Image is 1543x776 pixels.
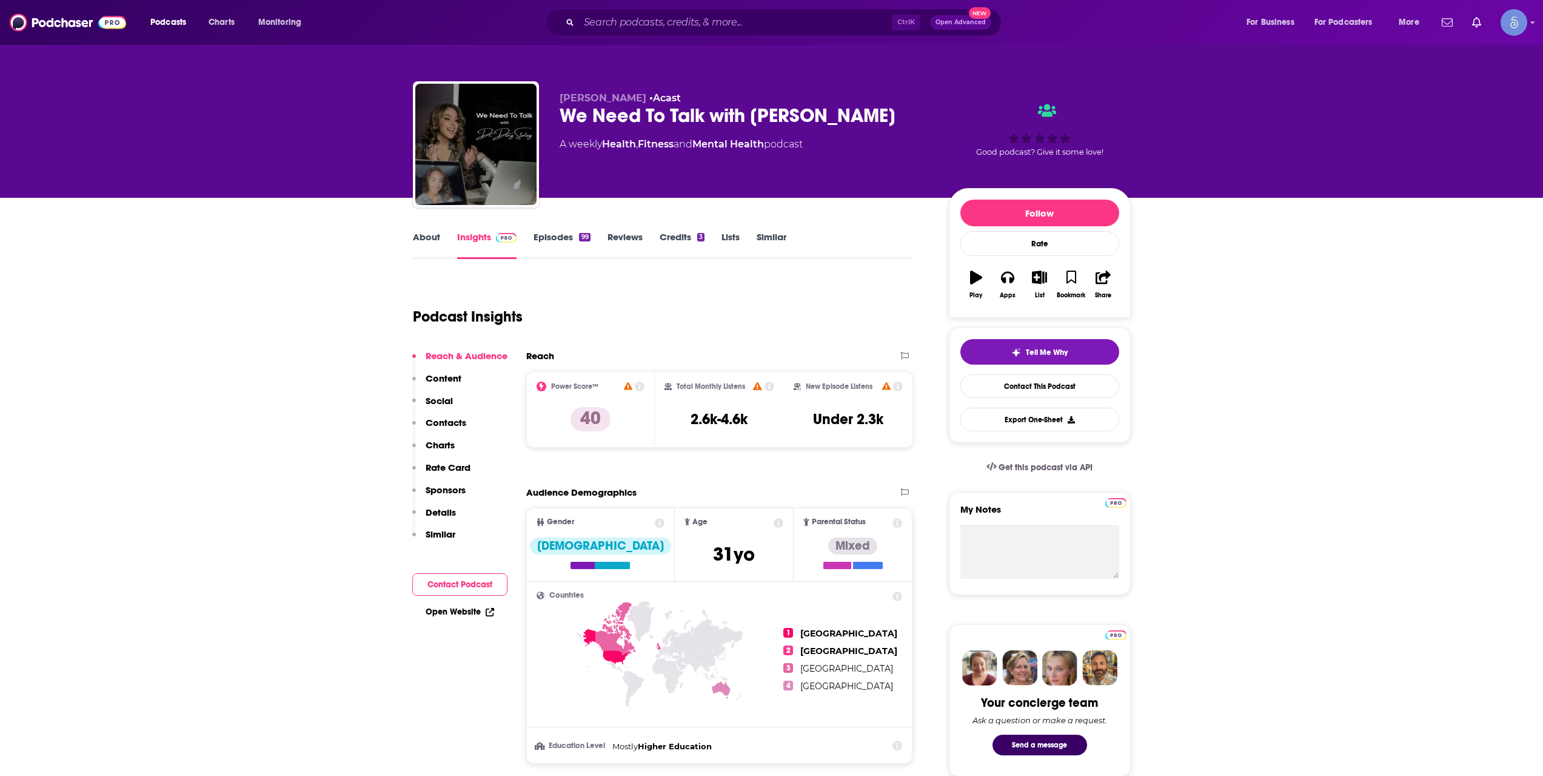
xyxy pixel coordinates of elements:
button: open menu [1238,13,1310,32]
img: Barbara Profile [1002,650,1037,686]
img: Jon Profile [1082,650,1117,686]
a: Credits3 [660,231,705,259]
p: Charts [426,439,455,451]
div: [DEMOGRAPHIC_DATA] [530,538,671,555]
span: For Podcasters [1314,14,1373,31]
div: Rate [960,231,1119,256]
span: Age [692,518,708,526]
span: Podcasts [150,14,186,31]
p: Reach & Audience [426,350,507,362]
a: Open Website [426,607,494,617]
a: InsightsPodchaser Pro [457,231,517,259]
div: 99 [579,233,590,241]
h3: Under 2.3k [813,410,883,428]
span: More [1399,14,1419,31]
p: Similar [426,528,455,540]
button: List [1023,263,1055,306]
a: Pro website [1105,496,1126,508]
div: Ask a question or make a request. [972,715,1107,725]
button: Bookmark [1056,263,1087,306]
button: Similar [412,528,455,551]
span: [PERSON_NAME] [560,92,646,104]
span: 3 [783,663,793,673]
span: Mostly [612,741,638,751]
span: • [649,92,681,104]
button: Send a message [992,735,1087,755]
button: Content [412,373,461,395]
span: New [969,7,991,19]
a: Pro website [1105,629,1126,640]
span: [GEOGRAPHIC_DATA] [800,646,897,656]
a: Charts [201,13,242,32]
a: About [413,231,440,259]
img: We Need To Talk with Dr. Darcy Sterling [415,84,537,205]
span: Gender [547,518,574,526]
div: 3 [697,233,705,241]
a: Lists [721,231,740,259]
button: Reach & Audience [412,350,507,373]
h1: Podcast Insights [413,308,523,326]
a: Fitness [638,138,674,150]
button: Contact Podcast [412,573,507,596]
p: Contacts [426,417,466,428]
button: Show profile menu [1501,9,1527,36]
button: Open AdvancedNew [930,15,991,30]
a: Similar [757,231,786,259]
div: Good podcast? Give it some love! [949,92,1131,167]
img: User Profile [1501,9,1527,36]
div: Search podcasts, credits, & more... [557,8,1013,36]
span: and [674,138,692,150]
button: Details [412,507,456,529]
button: Charts [412,439,455,462]
button: Sponsors [412,484,466,507]
h3: Education Level [537,742,607,750]
img: Jules Profile [1042,650,1077,686]
div: Play [969,292,982,299]
div: Mixed [828,538,877,555]
button: open menu [250,13,317,32]
a: Mental Health [692,138,764,150]
div: Apps [1000,292,1016,299]
h2: Total Monthly Listens [677,382,745,391]
button: Export One-Sheet [960,408,1119,431]
button: open menu [142,13,202,32]
img: Sydney Profile [962,650,997,686]
img: Podchaser Pro [496,233,517,243]
div: Share [1095,292,1111,299]
p: Rate Card [426,462,470,473]
span: 1 [783,628,793,638]
p: 40 [571,407,611,431]
input: Search podcasts, credits, & more... [579,13,892,32]
div: A weekly podcast [560,137,803,152]
span: 4 [783,681,793,690]
span: Logged in as Spiral5-G1 [1501,9,1527,36]
button: open menu [1390,13,1434,32]
a: Contact This Podcast [960,374,1119,398]
img: Podchaser - Follow, Share and Rate Podcasts [10,11,126,34]
span: [GEOGRAPHIC_DATA] [800,663,893,674]
span: Charts [209,14,235,31]
div: Your concierge team [981,695,1098,710]
p: Sponsors [426,484,466,496]
button: Play [960,263,992,306]
button: Follow [960,200,1119,226]
a: Show notifications dropdown [1467,12,1486,33]
p: Content [426,373,461,384]
button: Apps [992,263,1023,306]
span: Parental Status [812,518,866,526]
span: 2 [783,646,793,655]
span: 31 yo [713,542,755,566]
a: Reviews [607,231,643,259]
a: Show notifications dropdown [1437,12,1458,33]
button: tell me why sparkleTell Me Why [960,339,1119,365]
a: Get this podcast via API [977,453,1103,482]
span: , [636,138,638,150]
span: For Business [1247,14,1294,31]
span: Countries [549,592,584,599]
label: My Notes [960,504,1119,525]
span: Get this podcast via API [999,462,1093,473]
a: Health [602,138,636,150]
h2: Audience Demographics [526,487,637,498]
